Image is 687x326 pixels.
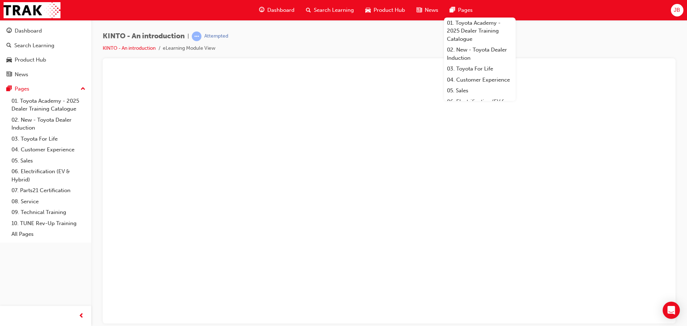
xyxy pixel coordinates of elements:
[444,3,478,18] a: pages-iconPages
[3,68,88,81] a: News
[79,312,84,321] span: prev-icon
[6,86,12,92] span: pages-icon
[9,115,88,133] a: 02. New - Toyota Dealer Induction
[15,56,46,64] div: Product Hub
[6,72,12,78] span: news-icon
[9,155,88,166] a: 05. Sales
[103,32,185,40] span: KINTO - An introduction
[204,33,228,40] div: Attempted
[444,85,516,96] a: 05. Sales
[425,6,438,14] span: News
[3,82,88,96] button: Pages
[259,6,264,15] span: guage-icon
[15,27,42,35] div: Dashboard
[444,96,516,115] a: 06. Electrification (EV & Hybrid)
[458,6,473,14] span: Pages
[663,302,680,319] div: Open Intercom Messenger
[3,23,88,82] button: DashboardSearch LearningProduct HubNews
[444,74,516,86] a: 04. Customer Experience
[15,85,29,93] div: Pages
[9,96,88,115] a: 01. Toyota Academy - 2025 Dealer Training Catalogue
[9,133,88,145] a: 03. Toyota For Life
[9,207,88,218] a: 09. Technical Training
[3,24,88,38] a: Dashboard
[3,39,88,52] a: Search Learning
[411,3,444,18] a: news-iconNews
[253,3,300,18] a: guage-iconDashboard
[163,44,215,53] li: eLearning Module View
[450,6,455,15] span: pages-icon
[416,6,422,15] span: news-icon
[3,53,88,67] a: Product Hub
[6,28,12,34] span: guage-icon
[9,166,88,185] a: 06. Electrification (EV & Hybrid)
[267,6,294,14] span: Dashboard
[300,3,360,18] a: search-iconSearch Learning
[9,196,88,207] a: 08. Service
[674,6,680,14] span: JB
[671,4,683,16] button: JB
[9,229,88,240] a: All Pages
[192,31,201,41] span: learningRecordVerb_ATTEMPT-icon
[14,42,54,50] div: Search Learning
[6,43,11,49] span: search-icon
[6,57,12,63] span: car-icon
[444,63,516,74] a: 03. Toyota For Life
[15,70,28,79] div: News
[444,44,516,63] a: 02. New - Toyota Dealer Induction
[103,45,156,51] a: KINTO - An introduction
[9,185,88,196] a: 07. Parts21 Certification
[374,6,405,14] span: Product Hub
[187,32,189,40] span: |
[9,144,88,155] a: 04. Customer Experience
[9,218,88,229] a: 10. TUNE Rev-Up Training
[4,2,60,18] img: Trak
[360,3,411,18] a: car-iconProduct Hub
[306,6,311,15] span: search-icon
[314,6,354,14] span: Search Learning
[444,18,516,45] a: 01. Toyota Academy - 2025 Dealer Training Catalogue
[81,84,86,94] span: up-icon
[365,6,371,15] span: car-icon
